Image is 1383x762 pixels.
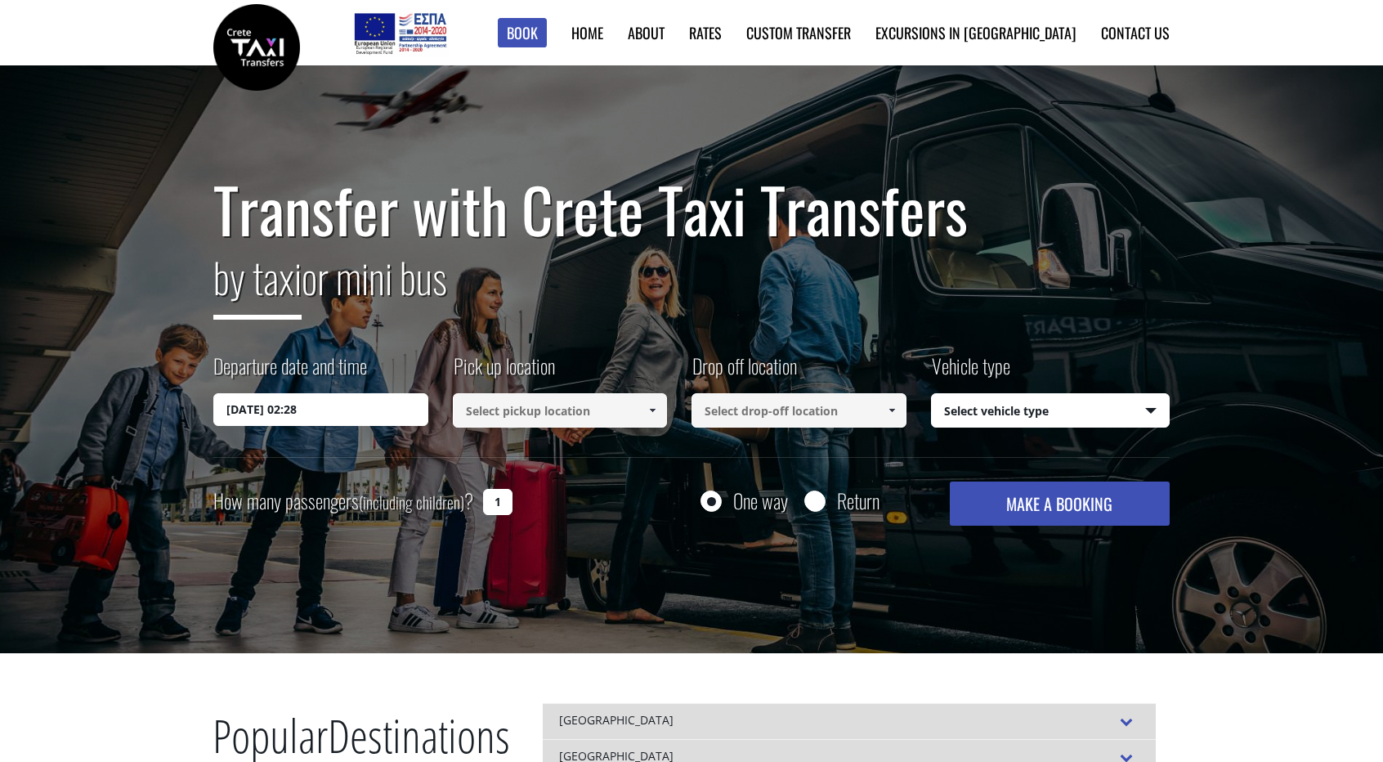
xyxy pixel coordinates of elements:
[950,482,1170,526] button: MAKE A BOOKING
[733,491,788,511] label: One way
[213,352,367,393] label: Departure date and time
[691,393,906,428] input: Select drop-off location
[213,244,1170,332] h2: or mini bus
[213,4,300,91] img: Crete Taxi Transfers | Safe Taxi Transfer Services from to Heraklion Airport, Chania Airport, Ret...
[1101,22,1170,43] a: Contact us
[639,393,666,428] a: Show All Items
[628,22,665,43] a: About
[213,246,302,320] span: by taxi
[213,482,473,522] label: How many passengers ?
[691,352,797,393] label: Drop off location
[359,490,464,514] small: (including children)
[689,22,722,43] a: Rates
[746,22,851,43] a: Custom Transfer
[453,393,668,428] input: Select pickup location
[932,394,1170,428] span: Select vehicle type
[837,491,879,511] label: Return
[498,18,547,48] a: Book
[878,393,905,428] a: Show All Items
[571,22,603,43] a: Home
[875,22,1076,43] a: Excursions in [GEOGRAPHIC_DATA]
[351,8,449,57] img: e-bannersEUERDF180X90.jpg
[931,352,1010,393] label: Vehicle type
[213,37,300,54] a: Crete Taxi Transfers | Safe Taxi Transfer Services from to Heraklion Airport, Chania Airport, Ret...
[543,703,1156,739] div: [GEOGRAPHIC_DATA]
[213,175,1170,244] h1: Transfer with Crete Taxi Transfers
[453,352,555,393] label: Pick up location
